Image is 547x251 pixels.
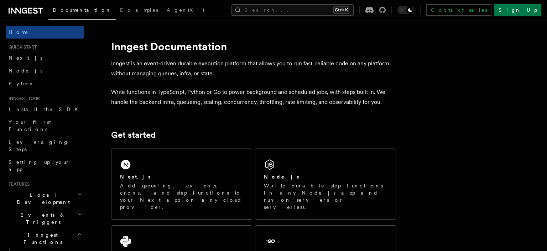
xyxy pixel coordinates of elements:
a: Contact sales [426,4,491,16]
span: Home [9,29,28,36]
p: Inngest is an event-driven durable execution platform that allows you to run fast, reliable code ... [111,59,396,79]
h2: Next.js [120,173,151,180]
span: Node.js [9,68,42,74]
a: Node.js [6,64,84,77]
a: Python [6,77,84,90]
p: Add queueing, events, crons, and step functions to your Next app on any cloud provider. [120,182,243,211]
a: Sign Up [494,4,541,16]
span: Install the SDK [9,106,82,112]
a: Node.jsWrite durable step functions in any Node.js app and run on servers or serverless. [255,149,396,220]
span: Leveraging Steps [9,139,69,152]
a: Home [6,26,84,39]
span: Quick start [6,44,37,50]
span: AgentKit [167,7,204,13]
button: Events & Triggers [6,209,84,229]
a: Leveraging Steps [6,136,84,156]
span: Local Development [6,191,78,206]
span: Documentation [53,7,111,13]
span: Inngest tour [6,96,40,101]
span: Examples [120,7,158,13]
a: Examples [116,2,162,19]
button: Toggle dark mode [397,6,415,14]
span: Events & Triggers [6,211,78,226]
button: Search...Ctrl+K [231,4,354,16]
a: Next.js [6,51,84,64]
span: Python [9,81,35,86]
button: Inngest Functions [6,229,84,249]
a: Documentation [48,2,116,20]
a: Get started [111,130,156,140]
span: Your first Functions [9,119,51,132]
h2: Node.js [264,173,299,180]
button: Local Development [6,189,84,209]
span: Next.js [9,55,42,61]
span: Setting up your app [9,159,70,172]
a: Your first Functions [6,116,84,136]
a: Install the SDK [6,103,84,116]
h1: Inngest Documentation [111,40,396,53]
kbd: Ctrl+K [333,6,349,14]
p: Write functions in TypeScript, Python or Go to power background and scheduled jobs, with steps bu... [111,87,396,107]
a: AgentKit [162,2,209,19]
a: Next.jsAdd queueing, events, crons, and step functions to your Next app on any cloud provider. [111,149,252,220]
p: Write durable step functions in any Node.js app and run on servers or serverless. [264,182,387,211]
span: Inngest Functions [6,231,77,246]
a: Setting up your app [6,156,84,176]
span: Features [6,181,30,187]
